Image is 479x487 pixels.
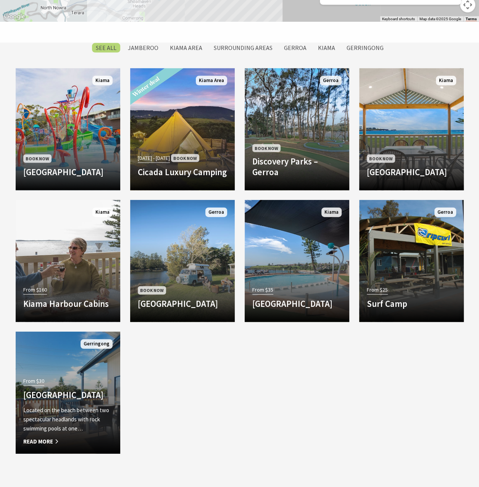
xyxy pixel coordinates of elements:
a: Terms (opens in new tab) [466,17,477,21]
span: Kiama [321,208,342,217]
label: SEE All [92,43,120,53]
h4: [GEOGRAPHIC_DATA] [23,390,113,400]
h4: [GEOGRAPHIC_DATA] [138,298,227,309]
h4: [GEOGRAPHIC_DATA] [23,167,113,177]
label: Gerringong [343,43,387,53]
span: Kiama Area [196,76,227,85]
h4: [GEOGRAPHIC_DATA] [252,298,342,309]
span: Book Now [367,155,395,163]
a: Book Now [GEOGRAPHIC_DATA] Gerroa [130,200,235,322]
label: Kiama Area [166,43,206,53]
span: Map data ©2025 Google [419,17,461,21]
img: Google [2,12,27,22]
label: Kiama [314,43,339,53]
span: Gerroa [205,208,227,217]
span: Book Now [171,154,199,162]
a: From $30 [GEOGRAPHIC_DATA] Located on the beach between two spectacular headlands with rock swimm... [16,332,120,454]
a: From $35 [GEOGRAPHIC_DATA] Kiama [245,200,349,322]
span: Kiama [92,76,113,85]
h4: Kiama Harbour Cabins [23,298,113,309]
span: Book Now [252,144,281,152]
span: Kiama [92,208,113,217]
a: Open this area in Google Maps (opens a new window) [2,12,27,22]
label: Gerroa [280,43,310,53]
span: From $25 [367,285,388,294]
h4: Surf Camp [367,298,456,309]
label: Jamberoo [124,43,162,53]
h4: [GEOGRAPHIC_DATA] [367,167,456,177]
span: Read More [23,437,113,446]
label: Surrounding Areas [210,43,276,53]
span: From $160 [23,285,47,294]
h4: Discovery Parks – Gerroa [252,156,342,177]
span: Gerroa [320,76,342,85]
span: Gerroa [434,208,456,217]
a: Another Image Used From $25 Surf Camp Gerroa [359,200,464,322]
span: [DATE] - [DATE] [138,154,170,163]
span: Gerringong [81,339,113,349]
a: Book Now Discovery Parks – Gerroa Gerroa [245,68,349,190]
span: From $30 [23,377,44,385]
span: Book Now [138,286,166,294]
button: Keyboard shortcuts [382,16,415,22]
a: Another Image Used [DATE] - [DATE] Book Now Cicada Luxury Camping Kiama Area [130,68,235,190]
a: From $160 Kiama Harbour Cabins Kiama [16,200,120,322]
span: Kiama [436,76,456,85]
span: From $35 [252,285,273,294]
a: Book Now [GEOGRAPHIC_DATA] Kiama [16,68,120,190]
span: Book Now [23,155,52,163]
h4: Cicada Luxury Camping [138,167,227,177]
a: Book Now [GEOGRAPHIC_DATA] Kiama [359,68,464,190]
p: Located on the beach between two spectacular headlands with rock swimming pools at one… [23,406,113,433]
